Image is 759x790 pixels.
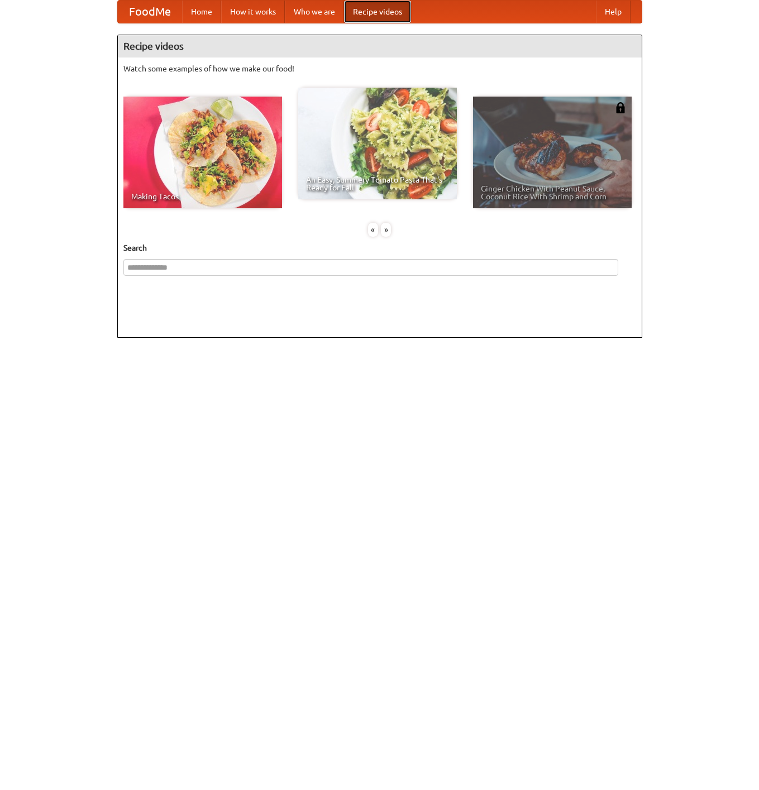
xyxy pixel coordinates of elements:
h5: Search [123,242,636,253]
a: An Easy, Summery Tomato Pasta That's Ready for Fall [298,88,457,199]
a: Making Tacos [123,97,282,208]
p: Watch some examples of how we make our food! [123,63,636,74]
h4: Recipe videos [118,35,642,58]
span: An Easy, Summery Tomato Pasta That's Ready for Fall [306,176,449,191]
a: How it works [221,1,285,23]
a: Recipe videos [344,1,411,23]
a: Help [596,1,631,23]
a: Who we are [285,1,344,23]
a: Home [182,1,221,23]
span: Making Tacos [131,193,274,200]
a: FoodMe [118,1,182,23]
div: « [368,223,378,237]
img: 483408.png [615,102,626,113]
div: » [381,223,391,237]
